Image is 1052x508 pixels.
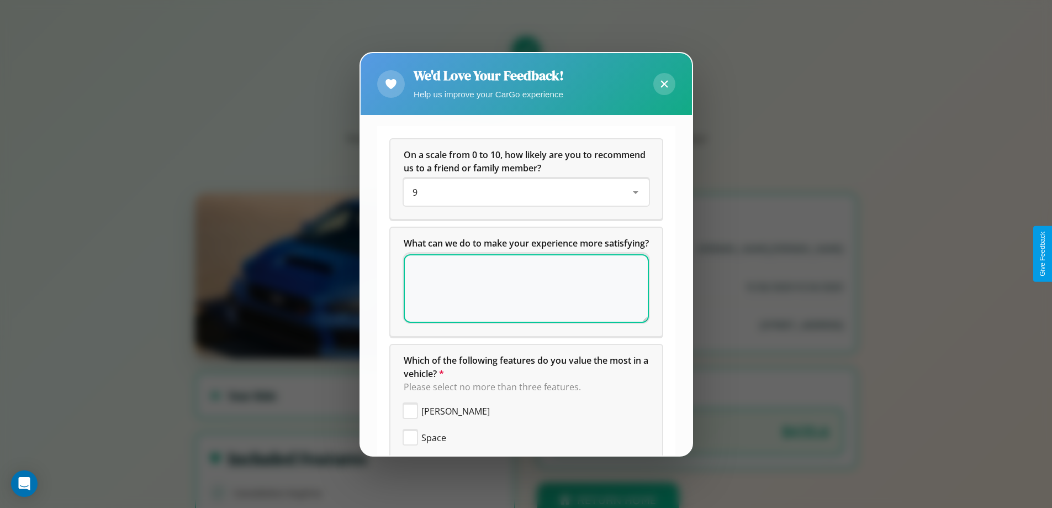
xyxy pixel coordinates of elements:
div: Give Feedback [1039,232,1046,276]
span: What can we do to make your experience more satisfying? [404,237,649,249]
span: [PERSON_NAME] [421,405,490,418]
h2: We'd Love Your Feedback! [414,66,564,85]
span: 9 [413,186,417,198]
div: On a scale from 0 to 10, how likely are you to recommend us to a friend or family member? [404,179,649,206]
h5: On a scale from 0 to 10, how likely are you to recommend us to a friend or family member? [404,148,649,175]
div: Open Intercom Messenger [11,470,38,497]
span: Please select no more than three features. [404,381,581,393]
span: Which of the following features do you value the most in a vehicle? [404,354,651,380]
div: On a scale from 0 to 10, how likely are you to recommend us to a friend or family member? [390,139,662,219]
span: On a scale from 0 to 10, how likely are you to recommend us to a friend or family member? [404,149,648,174]
p: Help us improve your CarGo experience [414,87,564,102]
span: Space [421,431,446,444]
